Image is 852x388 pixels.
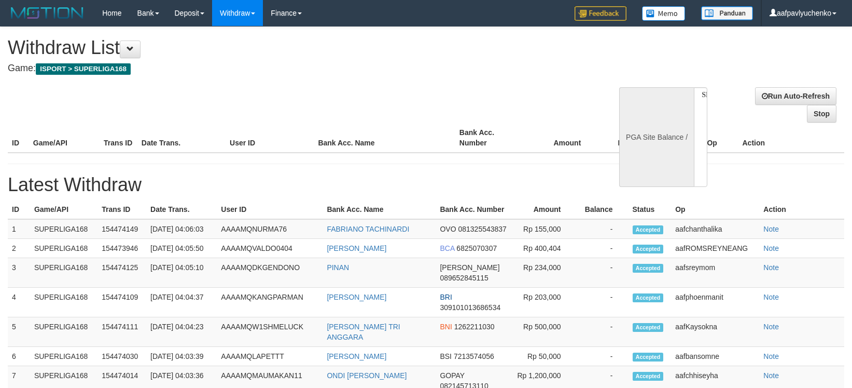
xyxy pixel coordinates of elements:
th: Date Trans. [146,200,217,219]
span: Accepted [633,293,664,302]
img: MOTION_logo.png [8,5,87,21]
th: Bank Acc. Number [455,123,526,153]
td: 6 [8,347,30,366]
img: Feedback.jpg [575,6,626,21]
td: 3 [8,258,30,288]
a: Stop [807,105,836,123]
span: BSI [440,352,452,360]
th: Action [759,200,844,219]
td: AAAAMQDKGENDONO [217,258,323,288]
td: SUPERLIGA168 [30,288,97,317]
span: Accepted [633,323,664,332]
td: - [577,317,628,347]
a: Note [763,352,779,360]
span: Accepted [633,353,664,362]
a: [PERSON_NAME] [327,244,386,252]
th: Balance [596,123,661,153]
a: FABRIANO TACHINARDI [327,225,409,233]
th: User ID [226,123,314,153]
th: Bank Acc. Name [314,123,455,153]
td: 154474111 [97,317,146,347]
a: Note [763,244,779,252]
td: Rp 500,000 [511,317,576,347]
td: AAAAMQKANGPARMAN [217,288,323,317]
td: SUPERLIGA168 [30,239,97,258]
td: 5 [8,317,30,347]
td: Rp 400,404 [511,239,576,258]
span: 309101013686534 [440,303,500,312]
img: panduan.png [701,6,753,20]
td: Rp 234,000 [511,258,576,288]
span: OVO [440,225,456,233]
span: 1262211030 [454,323,495,331]
a: PINAN [327,263,349,272]
a: Note [763,323,779,331]
th: ID [8,123,29,153]
td: 154474030 [97,347,146,366]
a: [PERSON_NAME] [327,352,386,360]
td: AAAAMQW1SHMELUCK [217,317,323,347]
th: Trans ID [97,200,146,219]
td: 2 [8,239,30,258]
a: Note [763,371,779,380]
span: BNI [440,323,452,331]
span: 6825070307 [456,244,497,252]
td: - [577,347,628,366]
td: aafphoenmanit [671,288,759,317]
th: Date Trans. [137,123,226,153]
h1: Withdraw List [8,37,557,58]
td: aafbansomne [671,347,759,366]
th: Bank Acc. Name [323,200,436,219]
span: 7213574056 [454,352,494,360]
th: Status [628,200,672,219]
th: User ID [217,200,323,219]
h1: Latest Withdraw [8,175,844,195]
td: 154473946 [97,239,146,258]
th: Amount [526,123,596,153]
th: Op [671,200,759,219]
td: aafchanthalika [671,219,759,239]
td: aafKaysokna [671,317,759,347]
td: 154474125 [97,258,146,288]
a: Note [763,293,779,301]
td: AAAAMQVALDO0404 [217,239,323,258]
th: Amount [511,200,576,219]
th: ID [8,200,30,219]
td: Rp 203,000 [511,288,576,317]
td: AAAAMQLAPETTT [217,347,323,366]
a: [PERSON_NAME] [327,293,386,301]
td: [DATE] 04:05:10 [146,258,217,288]
span: BCA [440,244,454,252]
td: SUPERLIGA168 [30,219,97,239]
span: Accepted [633,225,664,234]
th: Op [703,123,738,153]
span: Accepted [633,264,664,273]
td: - [577,239,628,258]
span: 089652845115 [440,274,488,282]
td: - [577,219,628,239]
a: Note [763,225,779,233]
a: Note [763,263,779,272]
span: ISPORT > SUPERLIGA168 [36,63,131,75]
td: aafROMSREYNEANG [671,239,759,258]
a: Run Auto-Refresh [755,87,836,105]
td: SUPERLIGA168 [30,258,97,288]
td: - [577,258,628,288]
span: 081325543837 [458,225,506,233]
h4: Game: [8,63,557,74]
th: Action [738,123,844,153]
th: Bank Acc. Number [436,200,511,219]
td: [DATE] 04:06:03 [146,219,217,239]
td: [DATE] 04:04:23 [146,317,217,347]
td: [DATE] 04:04:37 [146,288,217,317]
td: 4 [8,288,30,317]
td: - [577,288,628,317]
span: BRI [440,293,452,301]
td: Rp 155,000 [511,219,576,239]
img: Button%20Memo.svg [642,6,686,21]
td: AAAAMQNURMA76 [217,219,323,239]
td: 154474149 [97,219,146,239]
th: Game/API [30,200,97,219]
td: [DATE] 04:05:50 [146,239,217,258]
td: 1 [8,219,30,239]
